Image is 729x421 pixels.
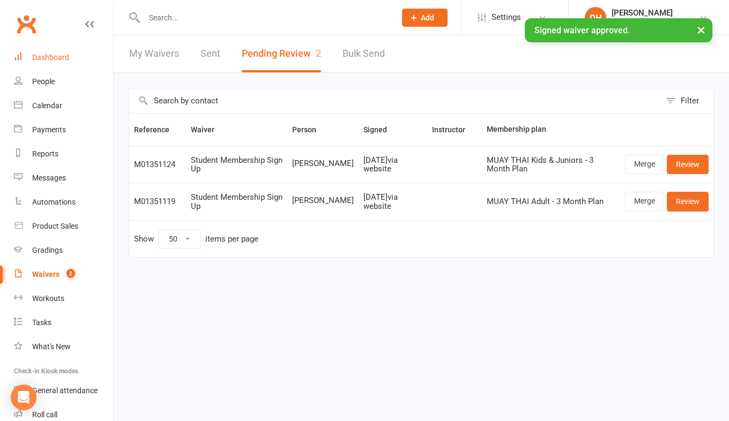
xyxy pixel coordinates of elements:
a: Reports [14,142,113,166]
a: Merge [625,155,664,174]
a: Review [667,192,709,211]
span: Person [292,125,328,134]
a: Review [667,155,709,174]
div: Reports [32,149,58,158]
div: Tasks [32,318,51,327]
div: DH [585,7,606,28]
div: Student Membership Sign Up [191,156,282,174]
div: Messages [32,174,66,182]
a: Workouts [14,287,113,311]
span: Instructor [432,125,477,134]
span: [PERSON_NAME] [292,159,354,168]
div: Gradings [32,246,63,254]
div: Product Sales [32,222,78,230]
a: Automations [14,190,113,214]
a: Messages [14,166,113,190]
span: Reference [134,125,181,134]
div: Show [134,229,258,249]
button: Filter [660,88,713,113]
a: Merge [625,192,664,211]
button: Pending Review2 [242,35,321,72]
div: General attendance [32,386,98,395]
a: Sent [200,35,220,72]
div: Roll call [32,410,57,419]
span: 2 [316,48,321,59]
span: Add [421,13,434,22]
div: M01351119 [134,197,181,206]
a: What's New [14,335,113,359]
a: People [14,70,113,94]
input: Search... [141,10,388,25]
a: Dashboard [14,46,113,70]
div: Dashboard [32,53,69,62]
div: Signed waiver approved. [525,18,712,42]
div: Workouts [32,294,64,303]
a: General attendance kiosk mode [14,379,113,403]
div: Automations [32,198,76,206]
div: Payments [32,125,66,134]
div: [PERSON_NAME] [612,8,673,18]
div: [DATE] via website [363,156,422,174]
a: Product Sales [14,214,113,238]
div: [DATE] via website [363,193,422,210]
button: Signed [363,123,399,136]
a: Bulk Send [343,35,385,72]
div: Filter [681,94,699,107]
span: Signed [363,125,399,134]
div: Open Intercom Messenger [11,385,36,410]
a: My Waivers [129,35,179,72]
th: Membership plan [482,114,620,146]
a: Gradings [14,238,113,262]
button: Waiver [191,123,226,136]
div: Calendar [32,101,62,110]
input: Search by contact [129,88,660,113]
div: M01351124 [134,160,181,169]
button: Reference [134,123,181,136]
a: Clubworx [13,11,40,37]
div: Student Membership Sign Up [191,193,282,210]
div: What's New [32,342,71,351]
a: Payments [14,118,113,142]
div: items per page [205,235,258,244]
span: [PERSON_NAME] [292,196,354,205]
span: Settings [492,5,521,29]
div: MUAY THAI Kids & Juniors - 3 Month Plan [487,156,615,174]
div: MUAY THAI Adult - 3 Month Plan [487,197,615,206]
button: Instructor [432,123,477,136]
div: Art of Eight [612,18,673,27]
button: Person [292,123,328,136]
a: Waivers 2 [14,262,113,287]
a: Calendar [14,94,113,118]
span: Waiver [191,125,226,134]
a: Tasks [14,311,113,335]
button: × [691,18,711,41]
div: Waivers [32,270,59,279]
span: 2 [66,269,75,278]
button: Add [402,9,448,27]
div: People [32,77,55,86]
